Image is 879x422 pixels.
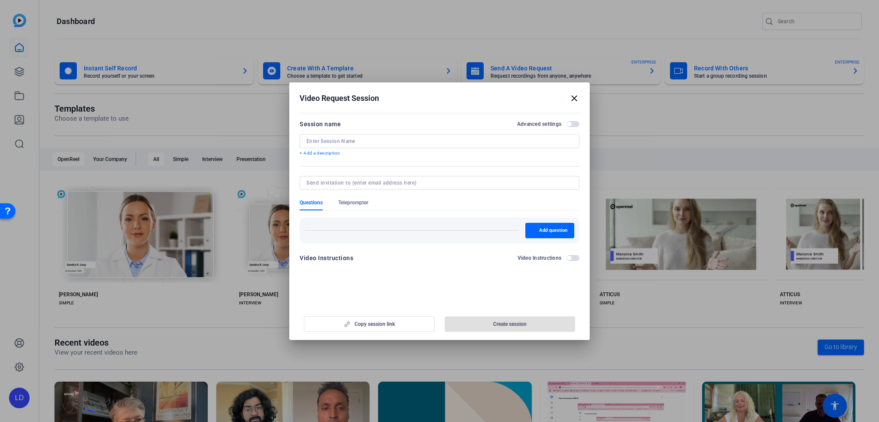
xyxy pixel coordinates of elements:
button: Add question [525,223,574,238]
span: Teleprompter [338,199,368,206]
p: + Add a description [300,150,579,157]
input: Enter Session Name [306,138,573,145]
span: Add question [539,227,567,234]
h2: Advanced settings [517,121,561,128]
mat-icon: close [569,93,579,103]
input: Send invitation to (enter email address here) [306,179,569,186]
span: Questions [300,199,323,206]
h2: Video Instructions [518,255,562,261]
div: Video Instructions [300,253,353,263]
div: Video Request Session [300,93,579,103]
div: Session name [300,119,341,129]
